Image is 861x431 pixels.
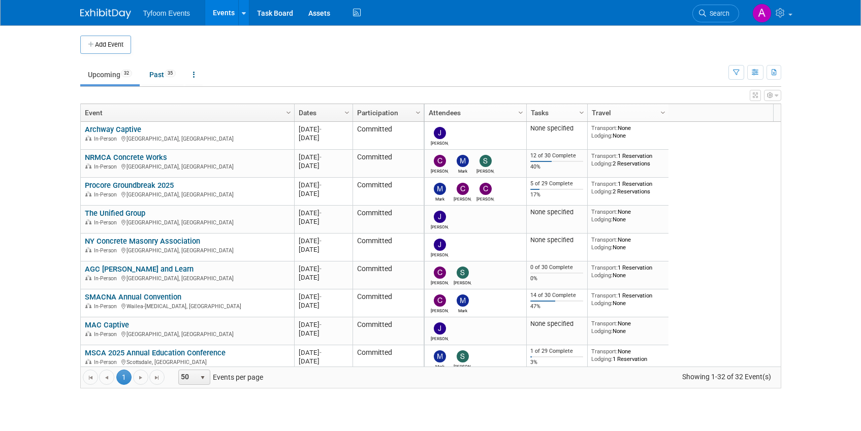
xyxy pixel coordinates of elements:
span: Go to the first page [86,374,94,382]
span: Go to the next page [137,374,145,382]
span: - [320,321,322,328]
div: [DATE] [299,181,348,189]
span: Tyfoom Events [143,9,190,17]
div: 0 of 30 Complete [530,264,583,271]
img: Angie Nichols [752,4,772,23]
div: Chris Walker [476,195,494,202]
span: Column Settings [578,109,586,117]
a: NY Concrete Masonry Association [85,237,200,246]
span: Lodging: [591,327,613,335]
div: 40% [530,163,583,171]
img: In-Person Event [85,359,91,364]
div: Mark Nelson [454,307,471,313]
img: Jason Cuskelly [434,127,446,139]
img: Jason Cuskelly [434,239,446,251]
img: Jason Cuskelly [434,211,446,223]
div: [DATE] [299,125,348,134]
div: Corbin Nelson [431,279,449,285]
div: Wailea-[MEDICAL_DATA], [GEOGRAPHIC_DATA] [85,302,290,310]
span: Lodging: [591,132,613,139]
a: Procore Groundbreak 2025 [85,181,174,190]
div: Scottsdale, [GEOGRAPHIC_DATA] [85,357,290,366]
span: Search [706,10,729,17]
a: MSCA 2025 Annual Education Conference [85,348,226,357]
a: MAC Captive [85,320,129,329]
a: Travel [592,104,662,121]
a: Go to the last page [149,370,165,385]
a: Column Settings [283,104,294,119]
span: select [199,374,207,382]
a: Dates [299,104,346,121]
img: Chris Walker [434,294,446,307]
a: Column Settings [515,104,526,119]
img: Steve Davis [480,155,492,167]
div: None specified [530,320,583,328]
span: - [320,125,322,133]
span: - [320,153,322,161]
div: [GEOGRAPHIC_DATA], [GEOGRAPHIC_DATA] [85,329,290,338]
td: Committed [353,206,424,234]
span: Transport: [591,180,618,187]
div: [DATE] [299,273,348,282]
div: [DATE] [299,357,348,366]
div: 1 Reservation 2 Reservations [591,152,664,167]
img: Steve Davis [457,267,469,279]
div: None None [591,124,664,139]
div: [DATE] [299,292,348,301]
div: [DATE] [299,237,348,245]
td: Committed [353,178,424,206]
div: None specified [530,208,583,216]
div: [DATE] [299,189,348,198]
div: [GEOGRAPHIC_DATA], [GEOGRAPHIC_DATA] [85,274,290,282]
span: In-Person [94,191,120,198]
span: Lodging: [591,355,613,362]
span: Transport: [591,292,618,299]
div: 3% [530,359,583,366]
div: 1 Reservation 2 Reservations [591,180,664,195]
a: Upcoming32 [80,65,140,84]
a: Column Settings [657,104,668,119]
span: Lodging: [591,160,613,167]
div: 14 of 30 Complete [530,292,583,299]
span: - [320,349,322,356]
div: [GEOGRAPHIC_DATA], [GEOGRAPHIC_DATA] [85,246,290,254]
a: NRMCA Concrete Works [85,153,167,162]
span: Go to the previous page [103,374,111,382]
span: Lodging: [591,300,613,307]
span: In-Person [94,359,120,366]
div: [DATE] [299,264,348,273]
img: In-Person Event [85,331,91,336]
span: Transport: [591,320,618,327]
td: Committed [353,234,424,261]
span: 1 [116,370,132,385]
div: Jason Cuskelly [431,139,449,146]
span: In-Person [94,275,120,282]
span: Lodging: [591,216,613,223]
td: Committed [353,289,424,317]
div: None None [591,208,664,223]
div: [DATE] [299,134,348,142]
div: 17% [530,191,583,198]
img: In-Person Event [85,136,91,141]
img: Jason Cuskelly [434,322,446,335]
div: 47% [530,303,583,310]
span: Go to the last page [153,374,161,382]
div: None specified [530,124,583,132]
img: In-Person Event [85,191,91,196]
button: Add Event [80,36,131,54]
div: None 1 Reservation [591,348,664,362]
span: In-Person [94,331,120,338]
span: Lodging: [591,244,613,251]
div: [GEOGRAPHIC_DATA], [GEOGRAPHIC_DATA] [85,218,290,226]
div: 0% [530,275,583,282]
div: [GEOGRAPHIC_DATA], [GEOGRAPHIC_DATA] [85,162,290,171]
div: 1 Reservation None [591,292,664,307]
span: Lodging: [591,272,613,279]
img: ExhibitDay [80,9,131,19]
span: Transport: [591,208,618,215]
span: In-Person [94,136,120,142]
div: [DATE] [299,329,348,338]
img: Chris Walker [480,183,492,195]
div: [GEOGRAPHIC_DATA], [GEOGRAPHIC_DATA] [85,134,290,143]
div: [DATE] [299,245,348,254]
